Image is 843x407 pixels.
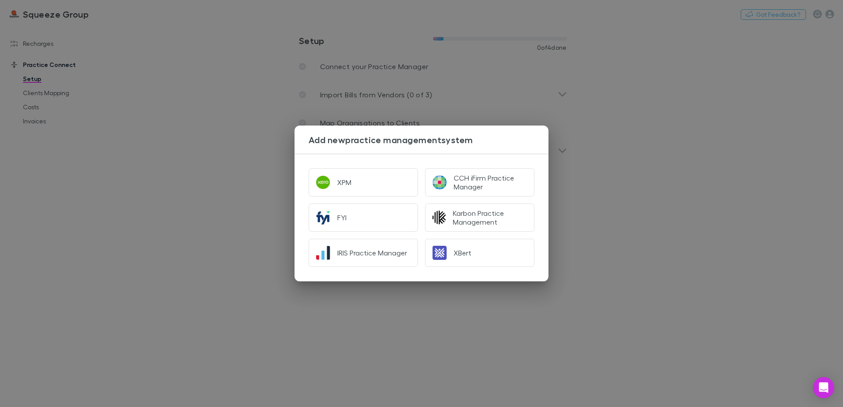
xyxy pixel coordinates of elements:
[309,134,548,145] h3: Add new practice management system
[309,203,418,232] button: FYI
[433,211,446,225] img: Karbon Practice Management's Logo
[309,168,418,196] button: XPM
[425,239,534,267] button: XBert
[425,203,534,232] button: Karbon Practice Management
[309,239,418,267] button: IRIS Practice Manager
[337,213,347,222] div: FYI
[454,248,471,257] div: XBert
[433,246,447,260] img: XBert's Logo
[337,178,351,187] div: XPM
[813,377,834,398] div: Open Intercom Messenger
[316,211,330,225] img: FYI's Logo
[453,209,527,226] div: Karbon Practice Management
[454,174,527,191] div: CCH iFirm Practice Manager
[316,246,330,260] img: IRIS Practice Manager's Logo
[337,248,407,257] div: IRIS Practice Manager
[316,175,330,189] img: XPM's Logo
[433,175,447,189] img: CCH iFirm Practice Manager's Logo
[425,168,534,196] button: CCH iFirm Practice Manager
